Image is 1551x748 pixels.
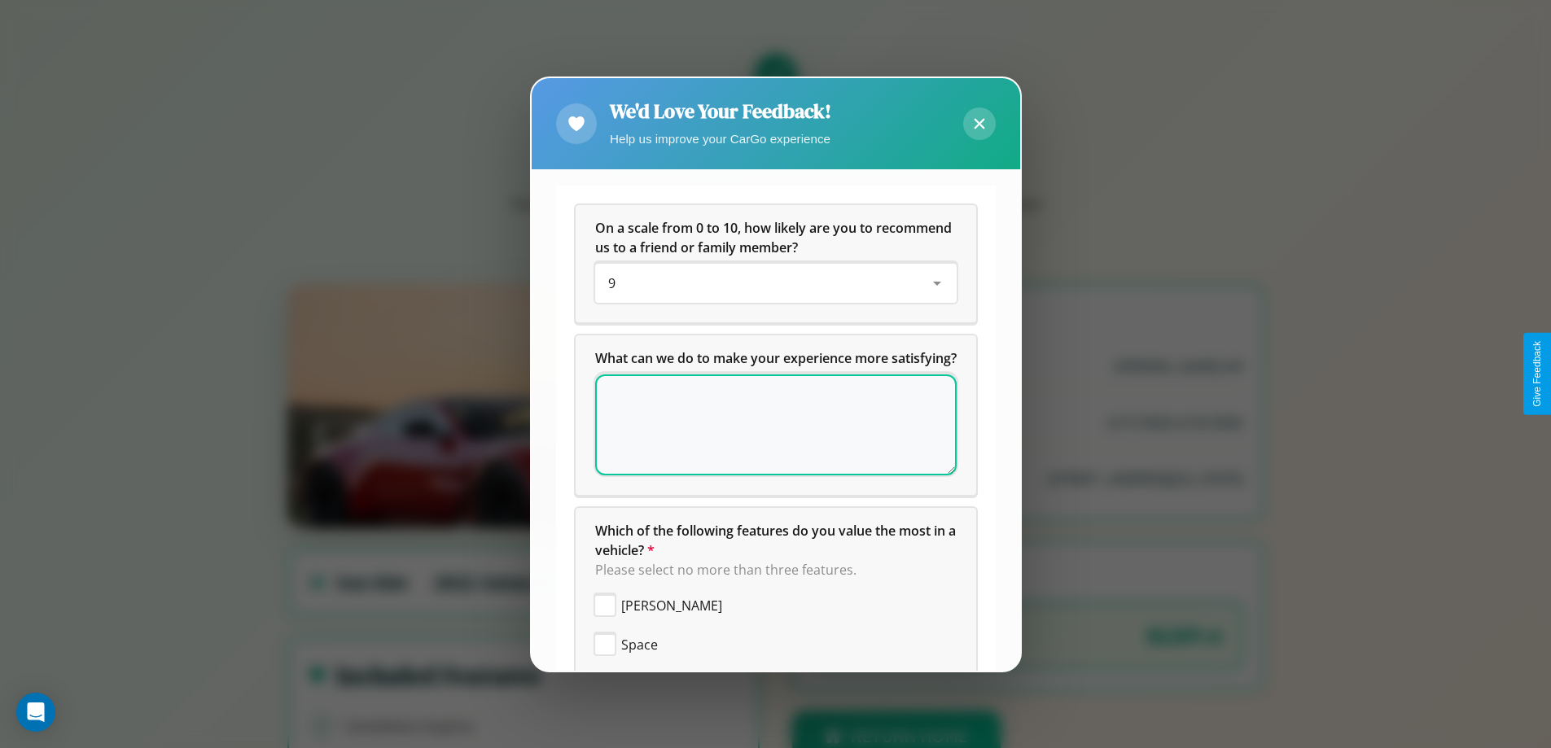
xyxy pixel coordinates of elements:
[595,218,957,257] h5: On a scale from 0 to 10, how likely are you to recommend us to a friend or family member?
[621,596,722,615] span: [PERSON_NAME]
[16,693,55,732] div: Open Intercom Messenger
[608,274,616,292] span: 9
[576,205,976,322] div: On a scale from 0 to 10, how likely are you to recommend us to a friend or family member?
[595,561,857,579] span: Please select no more than three features.
[610,128,831,150] p: Help us improve your CarGo experience
[621,635,658,654] span: Space
[595,349,957,367] span: What can we do to make your experience more satisfying?
[595,522,959,559] span: Which of the following features do you value the most in a vehicle?
[595,264,957,303] div: On a scale from 0 to 10, how likely are you to recommend us to a friend or family member?
[1531,341,1543,407] div: Give Feedback
[595,219,955,256] span: On a scale from 0 to 10, how likely are you to recommend us to a friend or family member?
[610,98,831,125] h2: We'd Love Your Feedback!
